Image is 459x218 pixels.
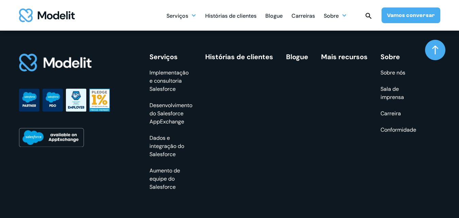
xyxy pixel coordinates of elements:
[381,85,404,101] font: Sala de imprensa
[19,53,92,72] img: logotipo do rodapé
[292,9,315,22] a: Carreiras
[205,12,257,19] font: Histórias de clientes
[381,52,400,61] font: Sobre
[149,52,178,61] font: Serviços
[149,102,192,125] font: Desenvolvimento do Salesforce AppExchange
[387,12,435,18] font: Vamos conversar
[265,9,283,22] a: Blogue
[166,12,188,19] font: Serviços
[381,69,416,77] a: Sobre nós
[19,9,75,22] a: lar
[149,101,192,126] a: Desenvolvimento do Salesforce AppExchange
[381,85,416,101] a: Sala de imprensa
[149,167,192,191] a: Aumento de equipe do Salesforce
[381,110,401,117] font: Carreira
[166,9,196,22] div: Serviços
[205,9,257,22] a: Histórias de clientes
[286,52,308,61] a: Blogue
[381,69,405,76] font: Sobre nós
[321,52,368,61] a: Mais recursos
[265,12,283,19] font: Blogue
[149,69,192,93] a: Implementação e consultoria Salesforce
[149,69,189,93] font: Implementação e consultoria Salesforce
[381,110,416,118] a: Carreira
[205,52,273,61] a: Histórias de clientes
[149,134,184,158] font: Dados e integração do Salesforce
[381,126,416,134] a: Conformidade
[149,167,180,190] font: Aumento de equipe do Salesforce
[432,45,438,55] img: seta para cima
[292,12,315,19] font: Carreiras
[324,12,339,19] font: Sobre
[324,9,347,22] div: Sobre
[149,134,192,158] a: Dados e integração do Salesforce
[381,126,416,133] font: Conformidade
[382,7,440,23] a: Vamos conversar
[19,9,75,22] img: logotipo do modelo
